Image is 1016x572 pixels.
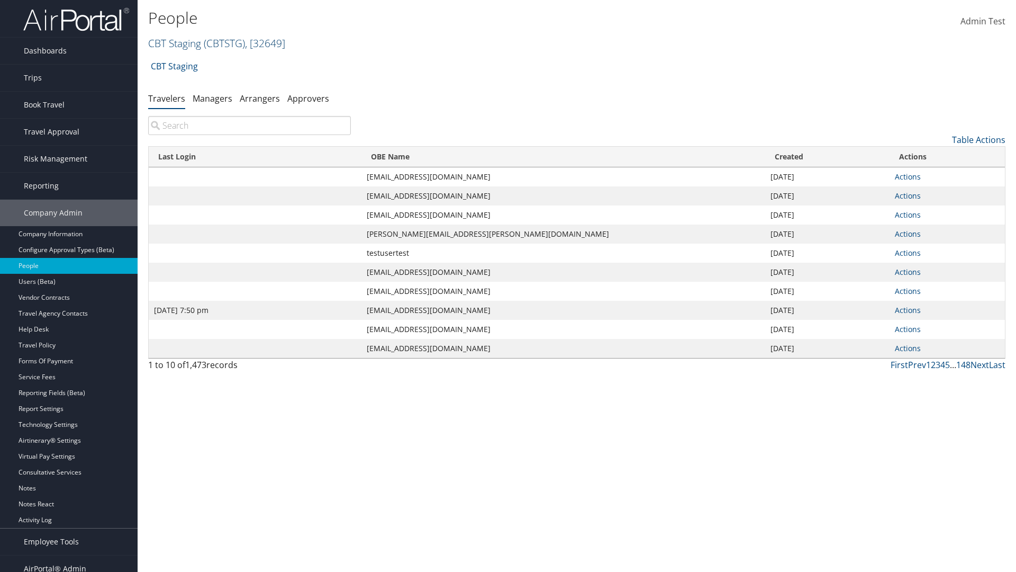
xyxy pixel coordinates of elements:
td: [DATE] [765,205,890,225]
td: [DATE] [765,263,890,282]
div: 1 to 10 of records [148,359,351,377]
span: Reporting [24,173,59,199]
a: Table Actions [952,134,1005,146]
a: 148 [956,359,970,371]
td: [EMAIL_ADDRESS][DOMAIN_NAME] [361,167,765,186]
a: Actions [895,248,921,258]
td: [DATE] [765,282,890,301]
th: Last Login: activate to sort column ascending [149,147,361,167]
a: Actions [895,210,921,220]
span: Admin Test [960,15,1005,27]
th: OBE Name: activate to sort column ascending [361,147,765,167]
span: Trips [24,65,42,91]
td: [DATE] [765,339,890,358]
a: Arrangers [240,93,280,104]
span: … [950,359,956,371]
th: Created: activate to sort column ascending [765,147,890,167]
td: [EMAIL_ADDRESS][DOMAIN_NAME] [361,205,765,225]
span: ( CBTSTG ) [204,36,245,50]
a: Actions [895,267,921,277]
td: [DATE] [765,301,890,320]
a: Actions [895,172,921,182]
a: CBT Staging [151,56,198,77]
td: [DATE] [765,167,890,186]
span: Employee Tools [24,529,79,555]
h1: People [148,7,720,29]
td: [EMAIL_ADDRESS][DOMAIN_NAME] [361,186,765,205]
td: [EMAIL_ADDRESS][DOMAIN_NAME] [361,339,765,358]
a: 4 [940,359,945,371]
td: [PERSON_NAME][EMAIL_ADDRESS][PERSON_NAME][DOMAIN_NAME] [361,225,765,244]
a: 3 [936,359,940,371]
span: Dashboards [24,38,67,64]
th: Actions [890,147,1005,167]
td: [EMAIL_ADDRESS][DOMAIN_NAME] [361,320,765,339]
a: First [891,359,908,371]
a: Next [970,359,989,371]
span: Travel Approval [24,119,79,145]
a: Admin Test [960,5,1005,38]
a: Actions [895,191,921,201]
a: CBT Staging [148,36,285,50]
a: Last [989,359,1005,371]
td: [DATE] [765,186,890,205]
td: [DATE] [765,225,890,244]
a: Prev [908,359,926,371]
a: Actions [895,305,921,315]
a: Actions [895,229,921,239]
td: [DATE] [765,320,890,339]
img: airportal-logo.png [23,7,129,32]
span: 1,473 [185,359,206,371]
a: Actions [895,343,921,353]
a: 1 [926,359,931,371]
a: 5 [945,359,950,371]
a: Travelers [148,93,185,104]
span: Company Admin [24,200,83,226]
td: [DATE] 7:50 pm [149,301,361,320]
td: [DATE] [765,244,890,263]
a: Actions [895,286,921,296]
a: 2 [931,359,936,371]
td: [EMAIL_ADDRESS][DOMAIN_NAME] [361,301,765,320]
a: Managers [193,93,232,104]
td: testusertest [361,244,765,263]
a: Approvers [287,93,329,104]
span: Book Travel [24,92,65,118]
span: Risk Management [24,146,87,172]
td: [EMAIL_ADDRESS][DOMAIN_NAME] [361,282,765,301]
a: Actions [895,324,921,334]
td: [EMAIL_ADDRESS][DOMAIN_NAME] [361,263,765,282]
input: Search [148,116,351,135]
span: , [ 32649 ] [245,36,285,50]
